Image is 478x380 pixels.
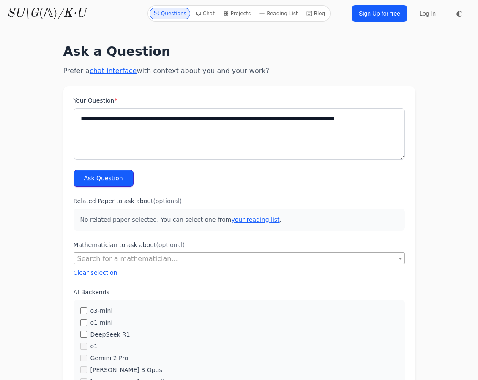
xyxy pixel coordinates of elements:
a: SU\G(𝔸)/K·U [7,6,86,21]
span: Search for a mathematician... [74,253,404,265]
label: Gemini 2 Pro [90,354,128,362]
label: DeepSeek R1 [90,330,130,339]
button: Ask Question [74,170,134,187]
label: Mathematician to ask about [74,241,405,249]
a: Chat [192,8,218,19]
i: SU\G [7,7,39,20]
a: Blog [303,8,329,19]
a: Reading List [256,8,301,19]
a: Projects [220,8,254,19]
span: (optional) [156,242,185,248]
button: Clear selection [74,269,117,277]
span: Search for a mathematician... [77,255,178,263]
label: AI Backends [74,288,405,296]
i: /K·U [57,7,86,20]
label: o1 [90,342,98,350]
a: your reading list [231,216,279,223]
h1: Ask a Question [63,44,415,59]
p: No related paper selected. You can select one from . [74,209,405,231]
button: ◐ [451,5,468,22]
label: [PERSON_NAME] 3 Opus [90,366,162,374]
a: Questions [150,8,190,19]
span: ◐ [456,10,463,17]
label: o1-mini [90,318,113,327]
label: Related Paper to ask about [74,197,405,205]
a: chat interface [90,67,137,75]
span: Search for a mathematician... [74,252,405,264]
p: Prefer a with context about you and your work? [63,66,415,76]
label: Your Question [74,96,405,105]
a: Sign Up for free [352,5,407,22]
a: Log In [414,6,441,21]
label: o3-mini [90,307,113,315]
span: (optional) [153,198,182,204]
